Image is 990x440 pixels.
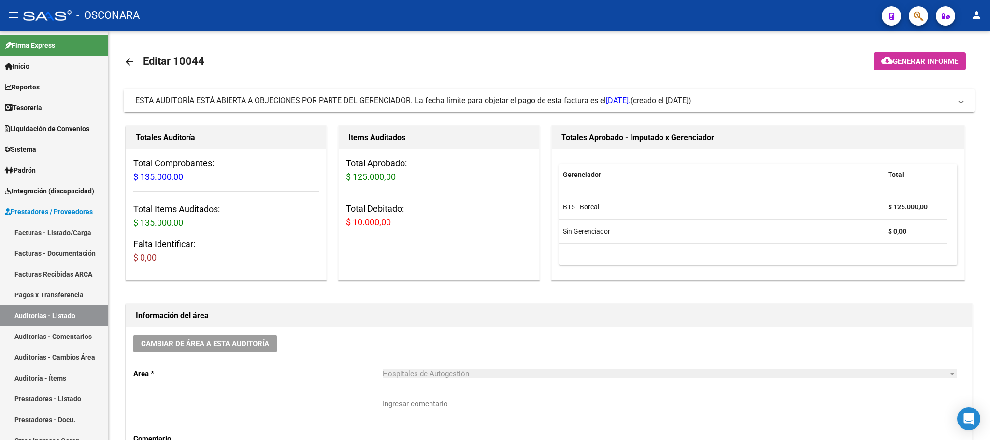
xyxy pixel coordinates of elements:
span: Sin Gerenciador [563,227,610,235]
h1: Información del área [136,308,962,323]
span: Prestadores / Proveedores [5,206,93,217]
mat-icon: arrow_back [124,56,135,68]
mat-icon: cloud_download [881,55,893,66]
span: Sistema [5,144,36,155]
span: B15 - Boreal [563,203,599,211]
span: $ 10.000,00 [346,217,391,227]
span: $ 135.000,00 [133,218,183,228]
span: Padrón [5,165,36,176]
datatable-header-cell: Total [884,164,947,185]
span: (creado el [DATE]) [631,95,691,106]
span: Inicio [5,61,29,72]
h3: Total Aprobado: [346,157,531,184]
h3: Total Items Auditados: [133,203,319,230]
span: Integración (discapacidad) [5,186,94,196]
span: [DATE]. [606,96,631,105]
mat-expansion-panel-header: ESTA AUDITORÍA ESTÁ ABIERTA A OBJECIONES POR PARTE DEL GERENCIADOR. La fecha límite para objetar ... [124,89,975,112]
span: Gerenciador [563,171,601,178]
strong: $ 125.000,00 [888,203,928,211]
datatable-header-cell: Gerenciador [559,164,884,185]
span: $ 0,00 [133,252,157,263]
p: Area * [133,368,383,379]
strong: $ 0,00 [888,227,906,235]
span: Liquidación de Convenios [5,123,89,134]
h1: Totales Aprobado - Imputado x Gerenciador [561,130,955,146]
span: Reportes [5,82,40,92]
span: Tesorería [5,103,42,113]
span: Firma Express [5,40,55,51]
span: Total [888,171,904,178]
button: Generar informe [874,52,966,70]
h3: Total Debitado: [346,202,531,229]
h3: Total Comprobantes: [133,157,319,184]
span: Editar 10044 [143,55,204,67]
span: $ 135.000,00 [133,172,183,182]
button: Cambiar de área a esta auditoría [133,335,277,352]
span: Generar informe [893,57,958,66]
mat-icon: person [971,9,982,21]
div: Open Intercom Messenger [957,407,980,430]
span: Hospitales de Autogestión [383,369,469,378]
span: $ 125.000,00 [346,172,396,182]
span: Cambiar de área a esta auditoría [141,339,269,348]
h3: Falta Identificar: [133,237,319,264]
span: ESTA AUDITORÍA ESTÁ ABIERTA A OBJECIONES POR PARTE DEL GERENCIADOR. La fecha límite para objetar ... [135,96,631,105]
mat-icon: menu [8,9,19,21]
span: - OSCONARA [76,5,140,26]
h1: Totales Auditoría [136,130,316,146]
h1: Items Auditados [348,130,529,146]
